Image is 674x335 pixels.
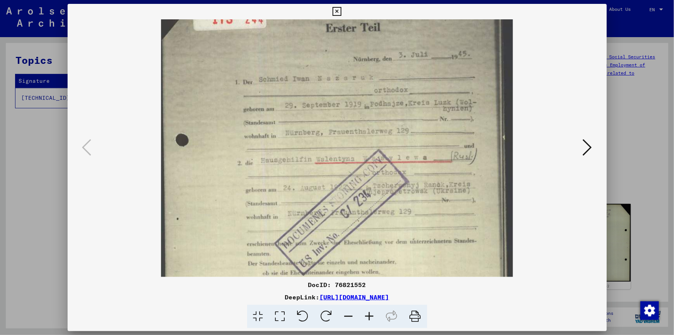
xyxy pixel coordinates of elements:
[640,301,659,320] div: Change consent
[68,292,607,302] div: DeepLink:
[68,280,607,289] div: DocID: 76821552
[640,301,659,320] img: Change consent
[320,293,389,301] a: [URL][DOMAIN_NAME]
